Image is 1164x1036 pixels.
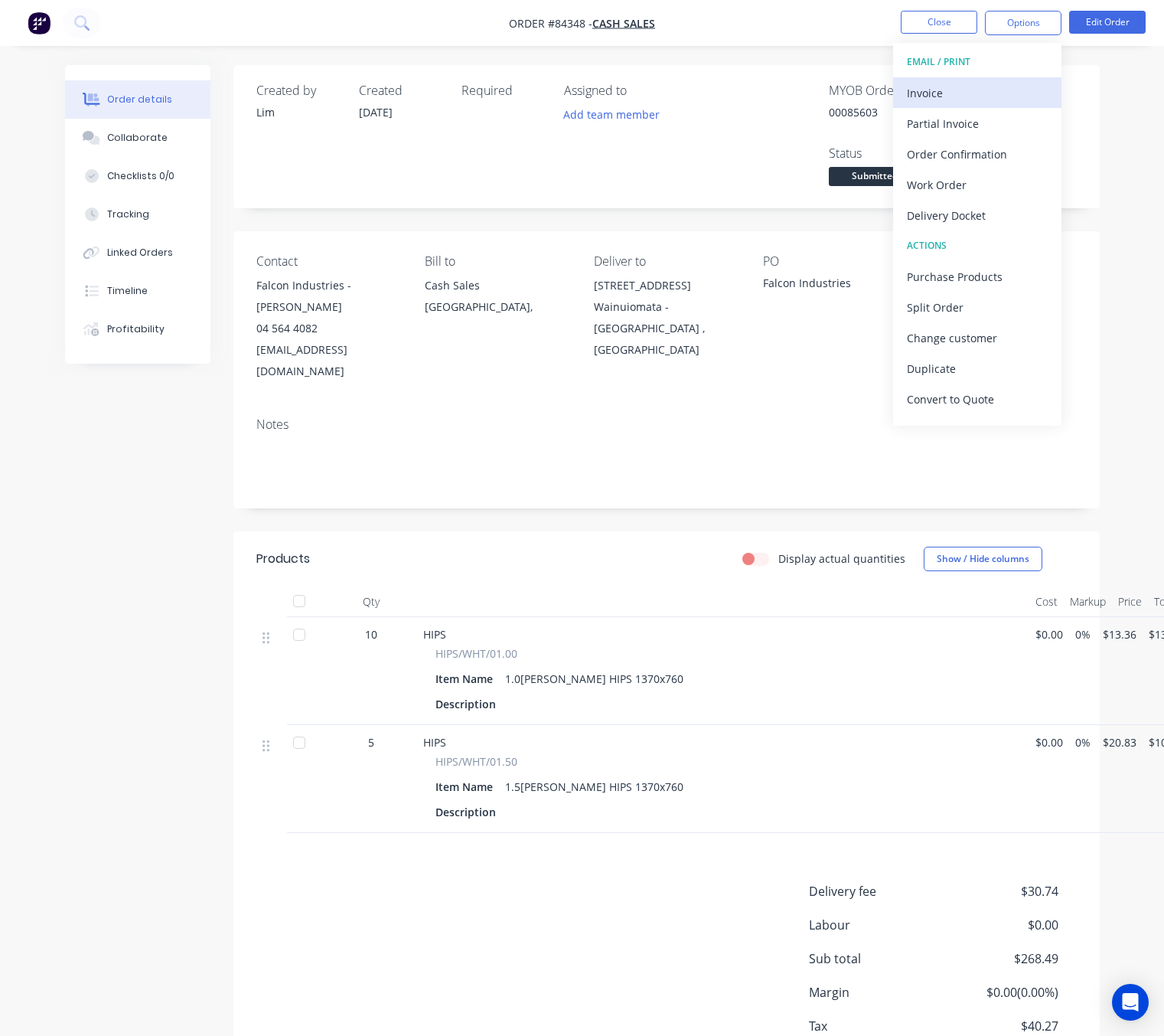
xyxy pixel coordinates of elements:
[893,384,1061,414] button: Convert to Quote
[809,882,945,900] span: Delivery fee
[778,551,905,567] label: Display actual quantities
[893,139,1061,169] button: Order Confirmation
[435,801,502,823] div: Description
[365,626,377,642] span: 10
[809,916,945,934] span: Labour
[499,668,690,690] div: 1.0[PERSON_NAME] HIPS 1370x760
[435,645,517,662] span: HIPS/WHT/01.00
[1112,587,1148,617] div: Price
[944,983,1058,1002] span: $0.00 ( 0.00 %)
[425,254,569,269] div: Bill to
[893,108,1061,139] button: Partial Invoice
[944,949,1058,968] span: $268.49
[594,275,739,296] div: [STREET_ADDRESS]
[594,296,739,361] div: Wainuiomata - [GEOGRAPHIC_DATA] , [GEOGRAPHIC_DATA]
[893,322,1061,353] button: Change customer
[944,1017,1058,1035] span: $40.27
[107,246,173,260] div: Linked Orders
[1069,11,1146,34] button: Edit Order
[359,83,443,98] div: Created
[65,195,210,234] button: Tracking
[893,169,1061,200] button: Work Order
[1103,626,1136,642] span: $13.36
[359,105,393,119] span: [DATE]
[893,292,1061,322] button: Split Order
[809,1017,945,1035] span: Tax
[944,916,1058,934] span: $0.00
[107,169,174,183] div: Checklists 0/0
[907,143,1048,165] div: Order Confirmation
[107,208,149,221] div: Tracking
[907,52,1048,72] div: EMAIL / PRINT
[901,11,977,34] button: Close
[809,949,945,968] span: Sub total
[256,550,310,568] div: Products
[256,339,401,382] div: [EMAIL_ADDRESS][DOMAIN_NAME]
[564,104,668,125] button: Add team member
[107,284,148,298] div: Timeline
[907,113,1048,135] div: Partial Invoice
[944,882,1058,900] span: $30.74
[829,146,944,161] div: Status
[893,47,1061,77] button: EMAIL / PRINT
[65,234,210,272] button: Linked Orders
[65,272,210,310] button: Timeline
[1029,587,1064,617] div: Cost
[763,275,908,296] div: Falcon Industries
[907,419,1048,441] div: Archive
[829,104,944,120] div: 00085603
[924,547,1042,571] button: Show / Hide columns
[829,167,921,186] span: Submitted
[65,119,210,157] button: Collaborate
[907,327,1048,349] div: Change customer
[907,82,1048,104] div: Invoice
[256,275,401,318] div: Falcon Industries - [PERSON_NAME]
[435,753,517,770] span: HIPS/WHT/01.50
[1112,984,1149,1021] div: Open Intercom Messenger
[425,296,569,318] div: [GEOGRAPHIC_DATA],
[564,83,717,98] div: Assigned to
[809,983,945,1002] span: Margin
[907,358,1048,380] div: Duplicate
[256,254,401,269] div: Contact
[256,417,1077,432] div: Notes
[907,174,1048,196] div: Work Order
[325,587,417,617] div: Qty
[893,200,1061,230] button: Delivery Docket
[555,104,667,125] button: Add team member
[829,83,944,98] div: MYOB Order #
[65,157,210,195] button: Checklists 0/0
[461,83,546,98] div: Required
[107,131,168,145] div: Collaborate
[107,322,165,336] div: Profitability
[1103,734,1136,750] span: $20.83
[893,353,1061,384] button: Duplicate
[256,318,401,339] div: 04 564 4082
[107,93,172,106] div: Order details
[65,310,210,348] button: Profitability
[425,275,569,296] div: Cash Sales
[829,167,921,190] button: Submitted
[256,104,341,120] div: Lim
[893,230,1061,261] button: ACTIONS
[499,776,690,798] div: 1.5[PERSON_NAME] HIPS 1370x760
[256,275,401,382] div: Falcon Industries - [PERSON_NAME]04 564 4082[EMAIL_ADDRESS][DOMAIN_NAME]
[1064,587,1112,617] div: Markup
[425,275,569,324] div: Cash Sales[GEOGRAPHIC_DATA],
[435,776,499,798] div: Item Name
[435,693,502,715] div: Description
[907,388,1048,410] div: Convert to Quote
[509,16,592,31] span: Order #84348 -
[907,296,1048,319] div: Split Order
[423,735,446,750] span: HIPS
[1035,626,1063,642] span: $0.00
[423,627,446,642] span: HIPS
[594,254,739,269] div: Deliver to
[592,16,655,31] a: Cash Sales
[893,414,1061,445] button: Archive
[893,261,1061,292] button: Purchase Products
[907,266,1048,288] div: Purchase Products
[907,236,1048,256] div: ACTIONS
[1075,626,1091,642] span: 0%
